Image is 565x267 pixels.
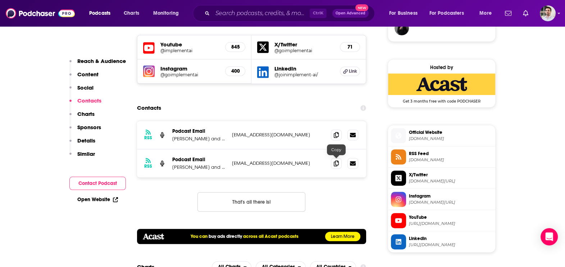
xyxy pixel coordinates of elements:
img: acastlogo [143,234,164,239]
span: Get 3 months free with code PODCHASER [388,95,495,104]
span: Official Website [409,129,492,136]
span: More [479,8,492,18]
span: Link [349,68,357,74]
h5: 845 [231,44,239,50]
span: For Podcasters [429,8,464,18]
a: YouTube[URL][DOMAIN_NAME] [391,213,492,228]
a: Charts [119,8,143,19]
img: User Profile [540,5,556,21]
button: open menu [384,8,427,19]
span: https://www.youtube.com/@implementai [409,221,492,226]
button: Contact Podcast [69,177,126,190]
p: [PERSON_NAME] and [PERSON_NAME] [172,136,226,142]
h3: RSS [144,135,152,141]
button: Open AdvancedNew [332,9,369,18]
button: Reach & Audience [69,58,126,71]
h5: 400 [231,68,239,74]
img: iconImage [143,65,155,77]
span: Logged in as sam_beutlerink [540,5,556,21]
p: Charts [77,110,95,117]
p: [PERSON_NAME] and [PERSON_NAME] [172,164,226,170]
a: Link [340,67,360,76]
button: Contacts [69,97,101,110]
p: Details [77,137,95,144]
a: Show notifications dropdown [502,7,514,19]
a: Podchaser - Follow, Share and Rate Podcasts [6,6,75,20]
a: @implementai [160,48,220,53]
button: Content [69,71,99,84]
span: New [355,4,368,11]
a: @joinimplement-ai/ [274,72,334,77]
span: instagram.com/goimplementai [409,200,492,205]
button: Sponsors [69,124,101,137]
p: Reach & Audience [77,58,126,64]
button: open menu [84,8,120,19]
span: twitter.com/goimplementai [409,178,492,184]
h5: 71 [346,44,354,50]
a: Instagram[DOMAIN_NAME][URL] [391,192,492,207]
span: YouTube [409,214,492,221]
button: Details [69,137,95,150]
p: Contacts [77,97,101,104]
div: Hosted by [388,64,495,71]
button: Social [69,84,94,98]
button: open menu [474,8,501,19]
a: Open Website [77,196,118,203]
button: Show profile menu [540,5,556,21]
button: Nothing here. [197,192,305,212]
button: open menu [425,8,474,19]
h5: LinkedIn [274,65,334,72]
a: Linkedin[URL][DOMAIN_NAME] [391,234,492,249]
span: Podcasts [89,8,110,18]
span: RSS Feed [409,150,492,157]
p: Sponsors [77,124,101,131]
span: https://www.linkedin.com/company/joinimplement-ai/ [409,242,492,248]
div: Search podcasts, credits, & more... [200,5,382,22]
span: Linkedin [409,235,492,242]
img: Acast Deal: Get 3 months free with code PODCHASER [388,73,495,95]
h2: Contacts [137,101,161,115]
p: Similar [77,150,95,157]
p: [EMAIL_ADDRESS][DOMAIN_NAME] [232,160,325,166]
span: For Business [389,8,418,18]
span: Monitoring [153,8,179,18]
p: Social [77,84,94,91]
p: Content [77,71,99,78]
div: Open Intercom Messenger [541,228,558,245]
span: implementai.io [409,136,492,141]
h3: RSS [144,163,152,169]
div: Copy [327,144,346,155]
h5: Youtube [160,41,220,48]
span: Ctrl K [310,9,327,18]
span: feeds.acast.com [409,157,492,163]
span: X/Twitter [409,172,492,178]
p: Podcast Email [172,128,226,134]
a: @goimplementai [160,72,220,77]
a: Learn More [325,232,360,241]
a: X/Twitter[DOMAIN_NAME][URL] [391,171,492,186]
a: Official Website[DOMAIN_NAME] [391,128,492,143]
img: JohirMia [395,21,409,35]
button: Similar [69,150,95,164]
h5: X/Twitter [274,41,334,48]
a: Show notifications dropdown [520,7,531,19]
span: Charts [124,8,139,18]
a: RSS Feed[DOMAIN_NAME] [391,149,492,164]
h5: Instagram [160,65,220,72]
span: Open Advanced [336,12,365,15]
h5: You can across all Acast podcasts [191,234,299,239]
button: open menu [148,8,188,19]
a: @goimplementai [274,48,334,53]
button: Charts [69,110,95,124]
input: Search podcasts, credits, & more... [213,8,310,19]
p: Podcast Email [172,157,226,163]
p: [EMAIL_ADDRESS][DOMAIN_NAME] [232,132,325,138]
a: buy ads directly [209,234,242,239]
span: Instagram [409,193,492,199]
a: Acast Deal: Get 3 months free with code PODCHASER [388,73,495,103]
